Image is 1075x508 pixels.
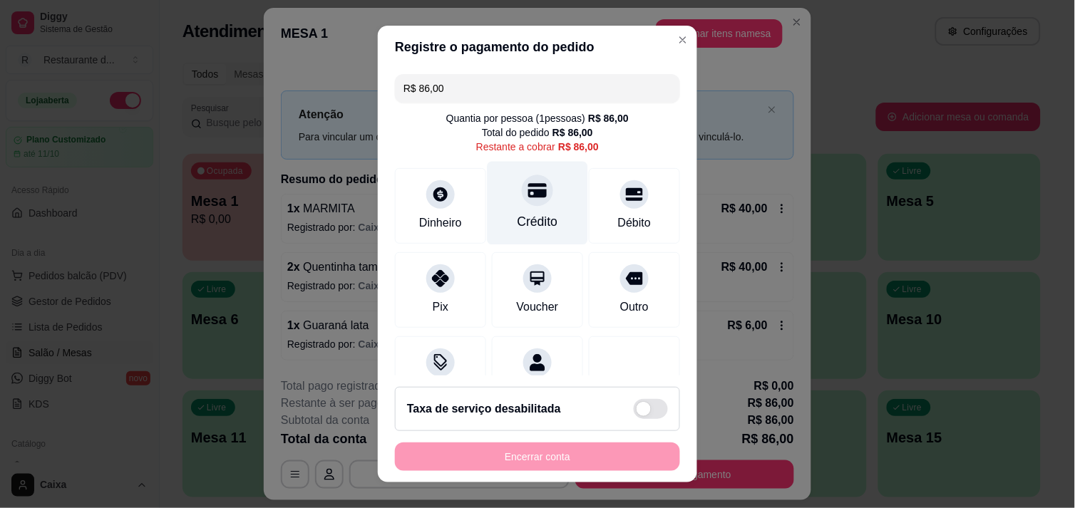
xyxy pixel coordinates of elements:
div: Dinheiro [419,214,462,232]
div: Crédito [518,212,558,231]
div: Voucher [517,299,559,316]
div: R$ 86,00 [558,140,599,154]
header: Registre o pagamento do pedido [378,26,697,68]
div: Quantia por pessoa ( 1 pessoas) [446,111,629,125]
div: Restante a cobrar [476,140,599,154]
div: Pix [433,299,448,316]
h2: Taxa de serviço desabilitada [407,400,561,418]
div: Total do pedido [482,125,593,140]
div: R$ 86,00 [588,111,629,125]
button: Close [672,28,694,51]
div: Outro [620,299,649,316]
div: R$ 86,00 [552,125,593,140]
input: Ex.: hambúrguer de cordeiro [403,74,672,103]
div: Débito [618,214,651,232]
